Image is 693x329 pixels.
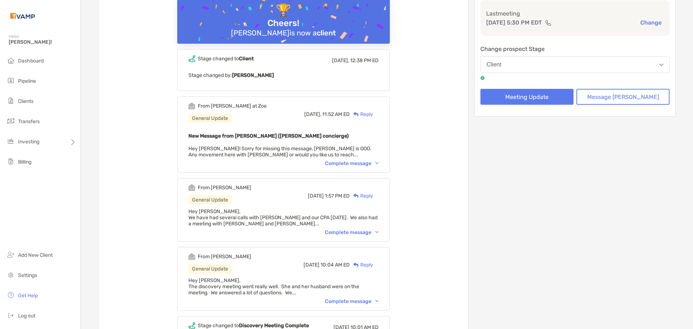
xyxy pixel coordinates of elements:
[18,78,36,84] span: Pipeline
[350,57,379,64] span: 12:38 PM ED
[188,184,195,191] img: Event icon
[188,277,359,296] span: Hey [PERSON_NAME], The discovery meeting went really well. She and her husband were on the meetin...
[18,159,31,165] span: Billing
[6,250,15,259] img: add_new_client icon
[188,103,195,109] img: Event icon
[9,39,76,45] span: [PERSON_NAME]!
[18,313,35,319] span: Log out
[321,262,350,268] span: 10:04 AM ED
[486,9,664,18] p: Last meeting
[322,111,350,117] span: 11:52 AM ED
[375,231,379,233] img: Chevron icon
[198,185,251,191] div: From [PERSON_NAME]
[480,76,485,80] img: tooltip
[350,192,373,200] div: Reply
[239,322,309,329] b: Discovery Meeting Complete
[188,322,195,329] img: Event icon
[353,112,359,117] img: Reply icon
[188,146,371,158] span: Hey [PERSON_NAME]! Sorry for missing this message, [PERSON_NAME] is OOO. Any movement here with [...
[198,322,309,329] div: Stage changed to
[18,139,39,145] span: Investing
[198,103,267,109] div: From [PERSON_NAME] at Zoe
[9,3,36,29] img: Zoe Logo
[486,18,542,27] p: [DATE] 5:30 PM EDT
[232,72,274,78] b: [PERSON_NAME]
[228,29,339,37] div: [PERSON_NAME] is now a
[188,114,232,123] div: General Update
[304,111,321,117] span: [DATE],
[188,71,379,80] p: Stage changed by:
[487,61,501,68] div: Client
[6,311,15,320] img: logout icon
[353,263,359,267] img: Reply icon
[480,89,574,105] button: Meeting Update
[265,18,302,29] div: Cheers!
[659,64,663,66] img: Open dropdown arrow
[325,193,350,199] span: 1:57 PM ED
[18,252,53,258] span: Add New Client
[188,55,195,62] img: Event icon
[375,162,379,164] img: Chevron icon
[188,208,378,227] span: Hey [PERSON_NAME], We have had several calls with [PERSON_NAME] and our CPA [DATE]. We also had a...
[353,194,359,198] img: Reply icon
[239,56,254,62] b: Client
[188,264,232,273] div: General Update
[375,300,379,302] img: Chevron icon
[188,133,349,139] b: New Message from [PERSON_NAME] ([PERSON_NAME] concierge)
[18,272,37,278] span: Settings
[18,58,44,64] span: Dashboard
[480,44,670,53] p: Change prospect Stage
[332,57,349,64] span: [DATE],
[6,76,15,85] img: pipeline icon
[198,254,251,260] div: From [PERSON_NAME]
[317,29,336,37] b: client
[576,89,670,105] button: Message [PERSON_NAME]
[18,118,40,125] span: Transfers
[545,20,552,26] img: communication type
[6,117,15,125] img: transfers icon
[273,3,294,18] div: 🏆
[6,291,15,299] img: get-help icon
[6,137,15,146] img: investing icon
[188,195,232,204] div: General Update
[6,270,15,279] img: settings icon
[18,293,38,299] span: Get Help
[6,56,15,65] img: dashboard icon
[638,19,664,26] button: Change
[480,56,670,73] button: Client
[350,111,373,118] div: Reply
[304,262,319,268] span: [DATE]
[308,193,324,199] span: [DATE]
[198,56,254,62] div: Stage changed to
[350,261,373,269] div: Reply
[6,96,15,105] img: clients icon
[6,157,15,166] img: billing icon
[18,98,34,104] span: Clients
[188,253,195,260] img: Event icon
[325,229,379,235] div: Complete message
[325,298,379,304] div: Complete message
[325,160,379,166] div: Complete message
